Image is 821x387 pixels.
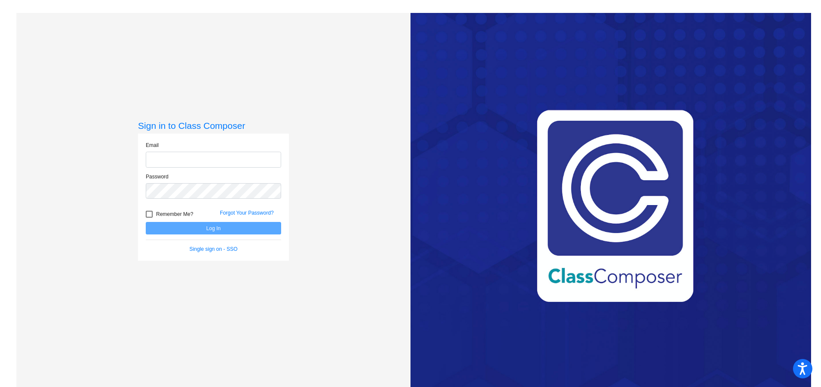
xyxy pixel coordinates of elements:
label: Password [146,173,169,181]
h3: Sign in to Class Composer [138,120,289,131]
label: Email [146,141,159,149]
span: Remember Me? [156,209,193,219]
button: Log In [146,222,281,234]
a: Forgot Your Password? [220,210,274,216]
a: Single sign on - SSO [189,246,237,252]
